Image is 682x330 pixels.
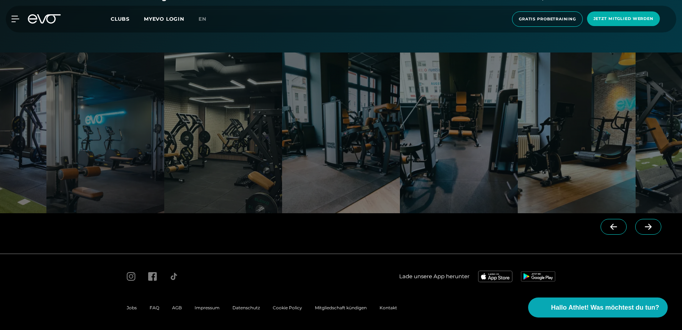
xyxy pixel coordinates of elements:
[593,16,653,22] span: Jetzt Mitglied werden
[585,11,662,27] a: Jetzt Mitglied werden
[399,272,470,281] span: Lade unsere App herunter
[273,305,302,310] a: Cookie Policy
[551,303,659,312] span: Hallo Athlet! Was möchtest du tun?
[195,305,220,310] a: Impressum
[232,305,260,310] a: Datenschutz
[528,297,668,317] button: Hallo Athlet! Was möchtest du tun?
[111,16,130,22] span: Clubs
[521,271,555,281] img: evofitness app
[315,305,367,310] a: Mitgliedschaft kündigen
[127,305,137,310] a: Jobs
[478,271,512,282] img: evofitness app
[510,11,585,27] a: Gratis Probetraining
[172,305,182,310] a: AGB
[519,16,576,22] span: Gratis Probetraining
[199,16,206,22] span: en
[380,305,397,310] a: Kontakt
[150,305,159,310] a: FAQ
[199,15,215,23] a: en
[144,16,184,22] a: MYEVO LOGIN
[111,15,144,22] a: Clubs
